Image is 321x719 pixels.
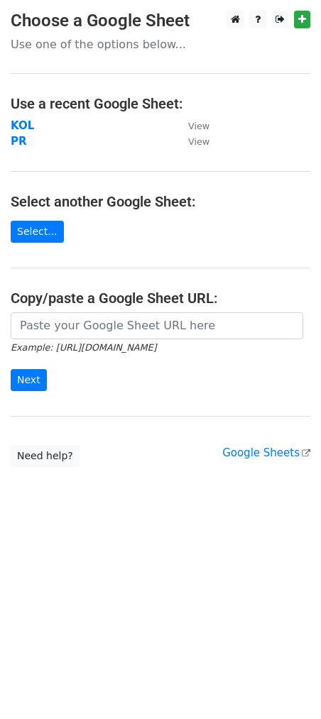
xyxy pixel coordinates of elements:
small: View [188,136,210,147]
h4: Use a recent Google Sheet: [11,95,310,112]
input: Paste your Google Sheet URL here [11,312,303,339]
a: Need help? [11,445,80,467]
a: View [174,135,210,148]
h4: Select another Google Sheet: [11,193,310,210]
h4: Copy/paste a Google Sheet URL: [11,290,310,307]
a: Select... [11,221,64,243]
a: PR [11,135,27,148]
p: Use one of the options below... [11,37,310,52]
input: Next [11,369,47,391]
small: View [188,121,210,131]
small: Example: [URL][DOMAIN_NAME] [11,342,156,353]
h3: Choose a Google Sheet [11,11,310,31]
a: View [174,119,210,132]
a: Google Sheets [222,446,310,459]
a: KOL [11,119,34,132]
